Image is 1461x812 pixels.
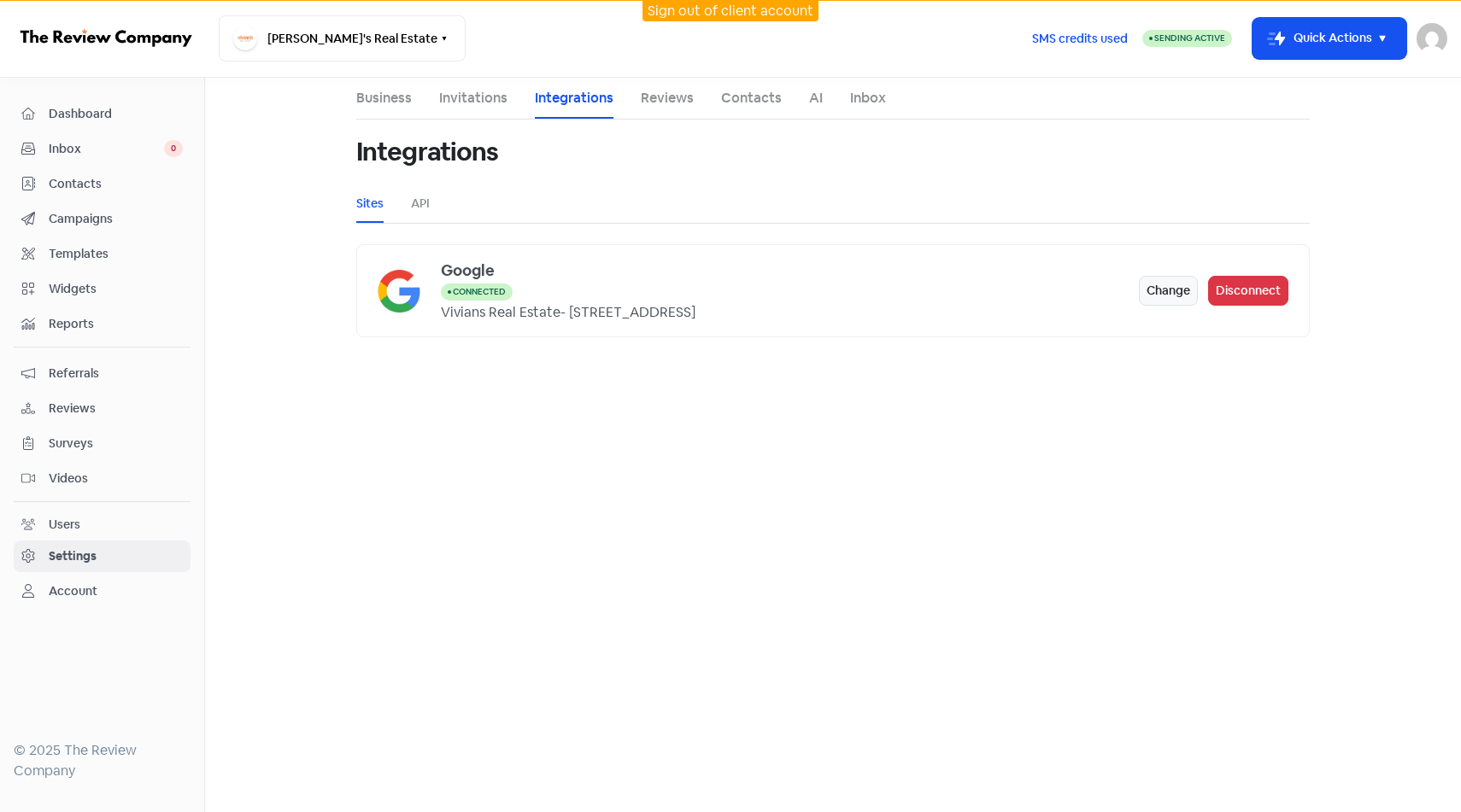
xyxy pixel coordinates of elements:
[1018,28,1142,46] a: SMS credits used
[1139,276,1198,306] button: Change
[535,88,613,108] a: Integrations
[49,315,183,333] span: Reports
[49,435,183,453] span: Surveys
[49,547,97,565] div: Settings
[721,88,782,108] a: Contacts
[164,140,183,157] span: 0
[49,470,183,488] span: Videos
[14,463,191,494] a: Videos
[14,273,191,305] a: Widgets
[648,2,813,20] a: Sign out of client account
[453,286,506,297] span: Connected
[49,365,183,383] span: Referrals
[14,133,191,165] a: Inbox 0
[49,210,183,228] span: Campaigns
[809,88,823,108] a: AI
[14,575,191,607] a: Account
[49,280,183,298] span: Widgets
[14,308,191,340] a: Reports
[49,175,183,193] span: Contacts
[1208,276,1288,306] button: Disconnect
[14,509,191,540] a: Users
[14,238,191,270] a: Templates
[441,302,695,323] div: Vivians Real Estate
[356,125,498,179] h1: Integrations
[356,195,384,213] a: Sites
[14,98,191,130] a: Dashboard
[1154,32,1225,44] span: Sending Active
[219,15,466,61] button: [PERSON_NAME]'s Real Estate
[14,393,191,424] a: Reviews
[49,516,80,534] div: Users
[560,303,695,321] span: - [STREET_ADDRESS]
[49,400,183,418] span: Reviews
[1417,23,1447,54] img: User
[49,245,183,263] span: Templates
[14,540,191,572] a: Settings
[441,259,1139,282] div: Google
[1032,30,1128,48] span: SMS credits used
[49,105,183,123] span: Dashboard
[356,88,412,108] a: Business
[14,203,191,235] a: Campaigns
[641,88,694,108] a: Reviews
[411,195,430,213] a: API
[49,582,97,600] div: Account
[439,88,508,108] a: Invitations
[1253,18,1406,59] button: Quick Actions
[14,358,191,389] a: Referrals
[14,428,191,459] a: Surveys
[1142,28,1232,49] a: Sending Active
[14,740,191,781] div: © 2025 The Review Company
[49,140,164,158] span: Inbox
[850,88,886,108] a: Inbox
[14,168,191,200] a: Contacts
